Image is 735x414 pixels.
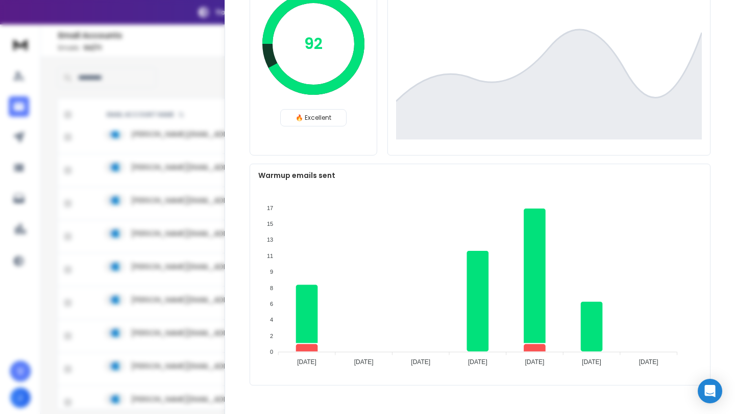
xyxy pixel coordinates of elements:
[639,358,658,366] tspan: [DATE]
[270,333,273,339] tspan: 2
[267,205,273,211] tspan: 17
[411,358,430,366] tspan: [DATE]
[280,109,347,126] div: 🔥 Excellent
[270,285,273,291] tspan: 8
[267,237,273,243] tspan: 13
[258,170,702,180] p: Warmup emails sent
[270,269,273,275] tspan: 9
[698,379,722,403] div: Open Intercom Messenger
[525,358,545,366] tspan: [DATE]
[270,349,273,355] tspan: 0
[297,358,316,366] tspan: [DATE]
[468,358,487,366] tspan: [DATE]
[354,358,374,366] tspan: [DATE]
[304,35,323,53] p: 92
[270,317,273,323] tspan: 4
[267,253,273,259] tspan: 11
[270,301,273,307] tspan: 6
[267,221,273,227] tspan: 15
[582,358,601,366] tspan: [DATE]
